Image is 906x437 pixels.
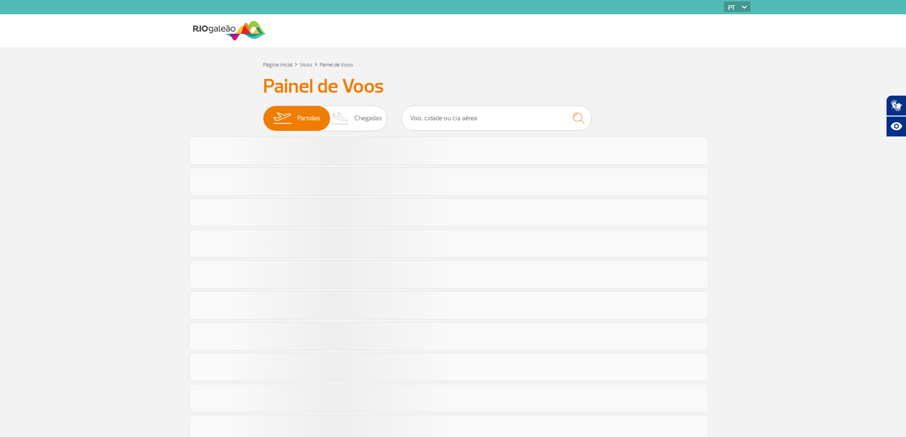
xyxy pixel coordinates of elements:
a: Voos [300,61,312,68]
div: Plugin de acessibilidade da Hand Talk. [886,95,906,137]
a: > [294,58,298,69]
img: slider-desembarque [327,106,355,131]
a: > [314,58,318,69]
img: slider-embarque [267,106,297,131]
h3: Painel de Voos [263,75,643,98]
a: Painel de Voos [320,61,353,68]
span: Partidas [297,106,320,131]
span: Chegadas [354,106,382,131]
button: Abrir tradutor de língua de sinais. [886,95,906,116]
button: Abrir recursos assistivos. [886,116,906,137]
a: Página Inicial [263,61,292,68]
input: Voo, cidade ou cia aérea [401,106,592,131]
